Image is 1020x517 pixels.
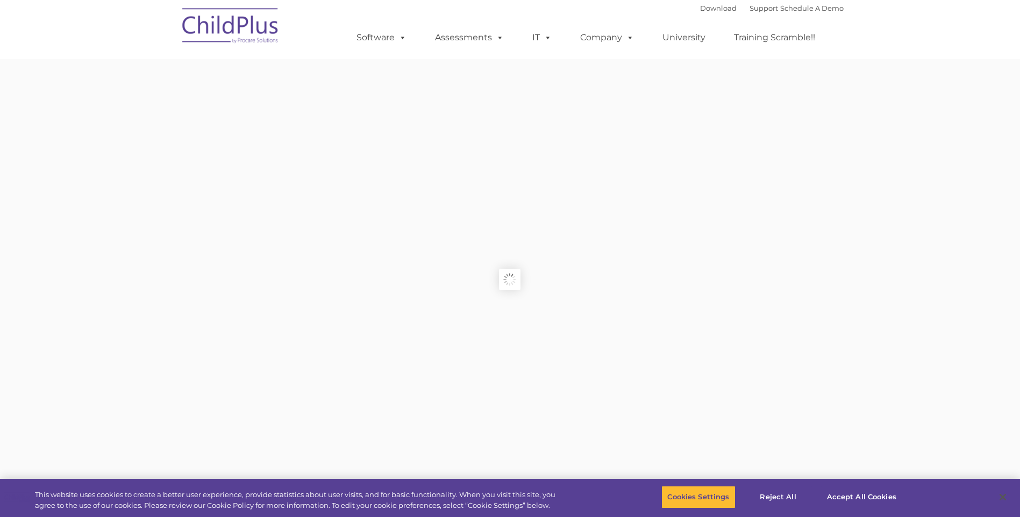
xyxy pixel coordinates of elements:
a: University [652,27,716,48]
a: Assessments [424,27,515,48]
button: Close [991,485,1015,509]
div: This website uses cookies to create a better user experience, provide statistics about user visit... [35,490,561,511]
button: Reject All [745,486,812,508]
img: ChildPlus by Procare Solutions [177,1,284,54]
a: Company [569,27,645,48]
button: Cookies Settings [661,486,735,508]
a: Schedule A Demo [780,4,844,12]
a: Training Scramble!! [723,27,826,48]
a: Support [750,4,778,12]
a: Download [700,4,737,12]
a: IT [522,27,562,48]
font: | [700,4,844,12]
a: Software [346,27,417,48]
button: Accept All Cookies [821,486,902,508]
